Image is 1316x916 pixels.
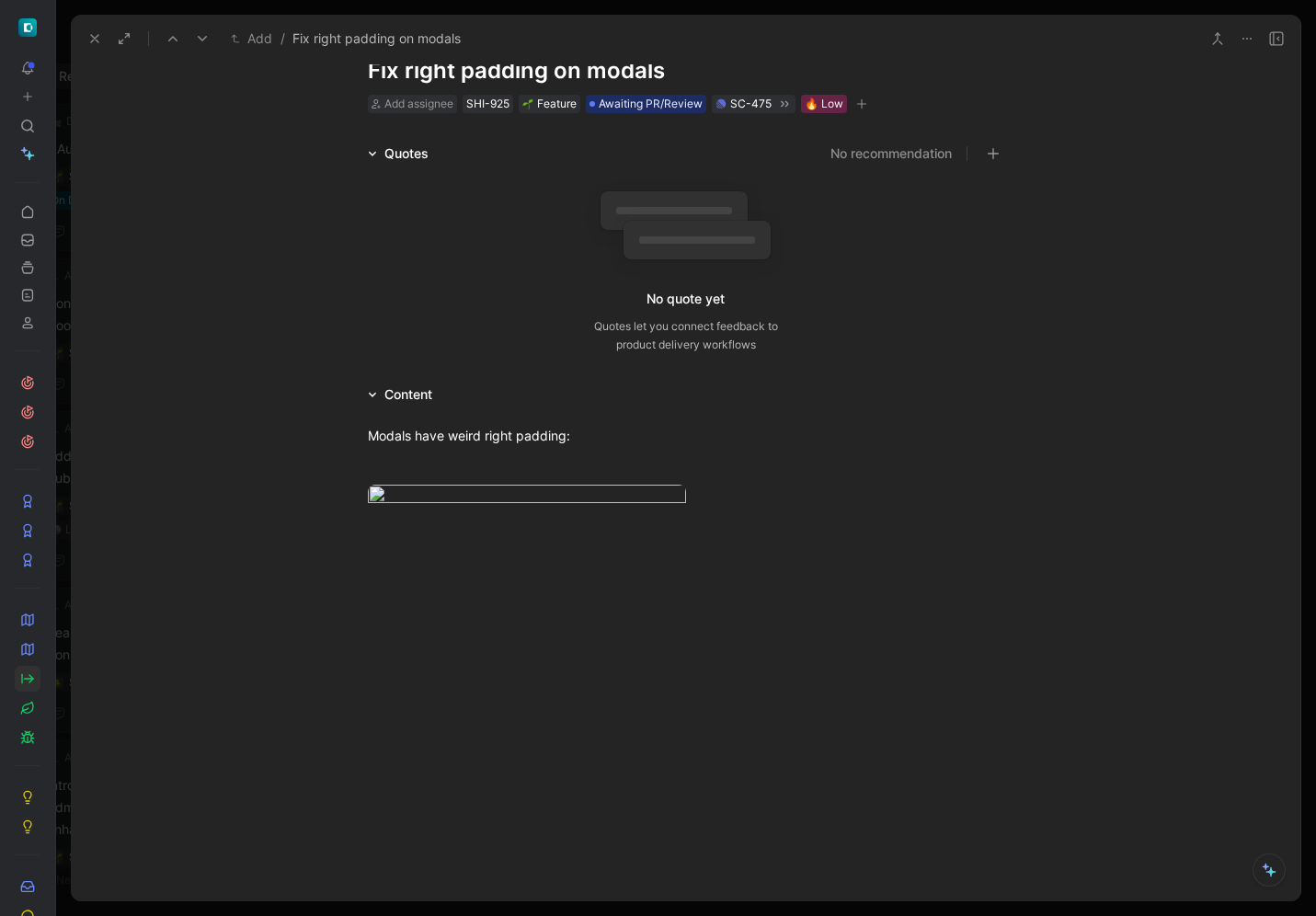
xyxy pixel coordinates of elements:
[522,98,533,109] img: 🌱
[368,426,1004,445] div: Modals have weird right padding:
[360,384,440,406] div: Content
[647,288,725,310] div: No quote yet
[292,28,461,50] span: Fix right padding on modals
[599,95,703,113] span: Awaiting PR/Review
[384,143,429,165] div: Quotes
[18,18,37,37] img: ShiftControl
[594,317,778,354] div: Quotes let you connect feedback to product delivery workflows
[15,15,40,40] button: ShiftControl
[830,143,952,165] button: No recommendation
[384,97,453,110] span: Add assignee
[384,384,432,406] div: Content
[280,28,285,50] span: /
[360,143,436,165] div: Quotes
[368,485,686,510] img: image.png
[466,95,509,113] div: SHI-925
[586,95,706,113] div: Awaiting PR/Review
[730,95,772,113] div: SC-475
[226,28,277,50] button: Add
[805,95,843,113] div: 🔥 Low
[519,95,580,113] div: 🌱Feature
[522,95,577,113] div: Feature
[368,56,1004,86] h1: Fix right padding on modals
